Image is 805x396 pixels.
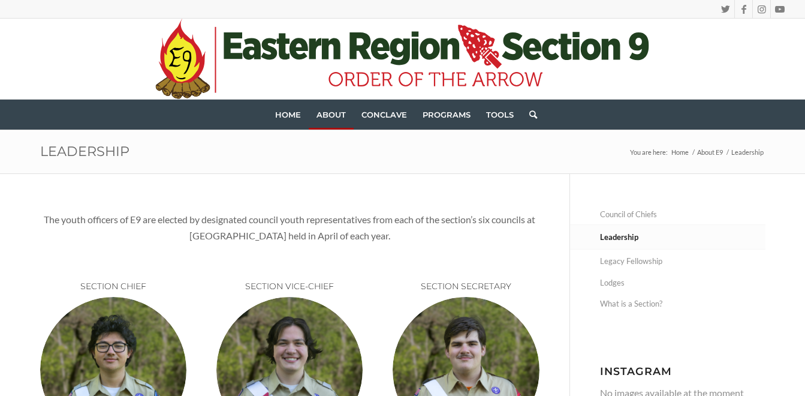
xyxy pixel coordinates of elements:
a: Home [267,100,309,130]
span: Programs [423,110,471,119]
h3: Instagram [600,365,765,377]
span: About E9 [697,148,723,156]
span: You are here: [630,148,668,156]
h6: SECTION VICE-CHIEF [216,282,363,291]
a: Tools [478,100,521,130]
a: Programs [415,100,478,130]
span: Home [671,148,689,156]
h6: SECTION CHIEF [40,282,186,291]
span: / [691,148,695,157]
a: Legacy Fellowship [600,251,765,272]
a: What is a Section? [600,293,765,314]
a: Leadership [600,226,765,249]
a: Conclave [354,100,415,130]
p: The youth officers of E9 are elected by designated council youth representatives from each of the... [40,212,539,244]
h6: SECTION SECRETARY [393,282,539,291]
a: About E9 [695,148,725,157]
a: Home [670,148,691,157]
a: Council of Chiefs [600,204,765,225]
a: Lodges [600,272,765,293]
a: About [309,100,354,130]
span: Home [275,110,301,119]
a: Leadership [40,143,129,160]
span: Conclave [361,110,407,119]
span: Leadership [729,148,765,157]
span: About [316,110,346,119]
a: Search [521,100,537,130]
span: Tools [486,110,514,119]
span: / [725,148,729,157]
